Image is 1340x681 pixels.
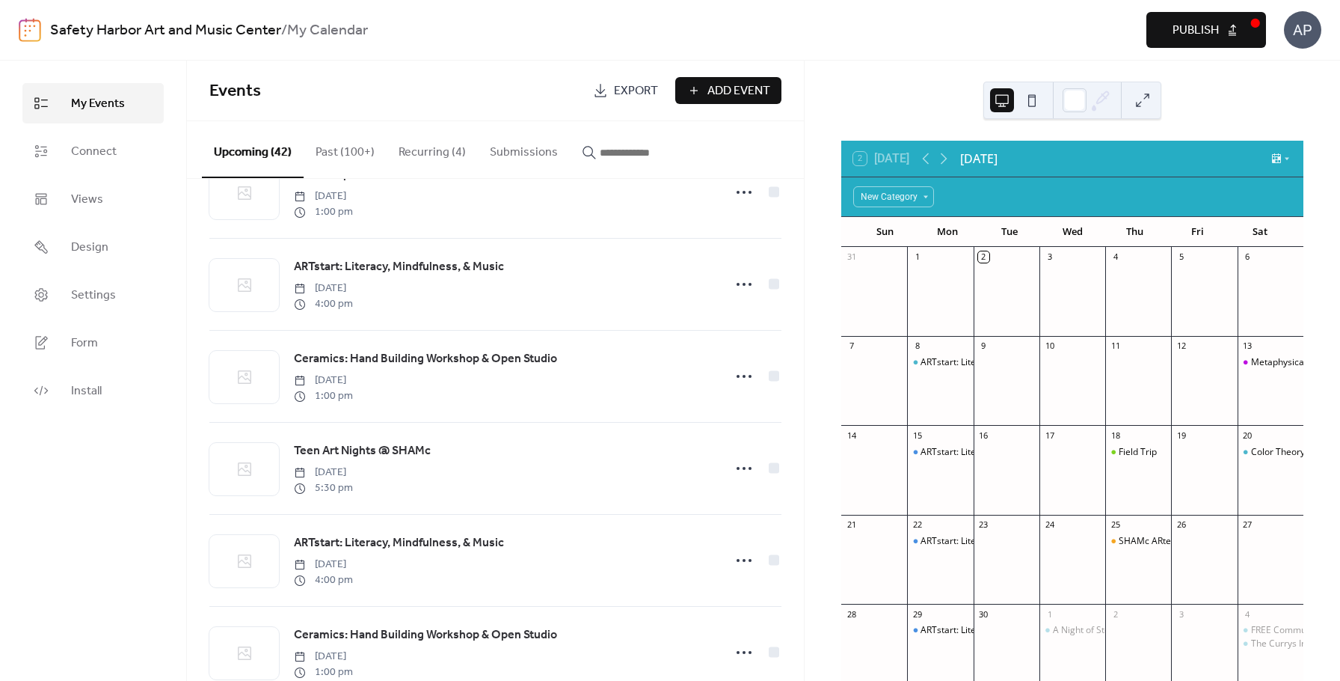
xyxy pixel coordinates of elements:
span: 1:00 pm [294,204,353,220]
button: Add Event [675,77,781,104]
div: AP [1284,11,1321,49]
div: Sun [853,217,916,247]
div: 27 [1242,519,1253,531]
button: Recurring (4) [387,121,478,177]
div: 18 [1110,430,1121,441]
div: Mon [916,217,979,247]
a: Install [22,370,164,411]
div: Sat [1229,217,1291,247]
a: My Events [22,83,164,123]
div: 22 [912,519,923,531]
div: 1 [1044,608,1055,620]
span: Connect [71,143,117,161]
div: 19 [1175,430,1187,441]
a: Connect [22,131,164,171]
div: A Night of Storytelling [1039,624,1105,637]
a: Form [22,323,164,363]
div: 26 [1175,519,1187,531]
div: [DATE] [960,150,998,168]
a: Settings [22,275,164,315]
div: ARTstart: Literacy, Mindfulness, & Music [907,535,973,548]
div: 20 [1242,430,1253,441]
div: Thu [1104,217,1167,247]
span: [DATE] [294,465,353,480]
span: 5:30 pm [294,480,353,496]
button: Past (100+) [304,121,387,177]
span: 4:00 pm [294,296,353,312]
div: 9 [978,340,989,352]
span: Publish [1172,22,1219,40]
div: 2 [1110,608,1121,620]
button: Publish [1146,12,1266,48]
span: My Events [71,95,125,113]
a: Views [22,179,164,219]
div: 14 [846,430,857,441]
div: 15 [912,430,923,441]
span: Ceramics: Hand Building Workshop & Open Studio [294,626,557,644]
div: 3 [1044,251,1055,263]
div: 3 [1175,608,1187,620]
span: Add Event [707,82,770,100]
div: ARTstart: Literacy, Mindfulness, & Music [907,446,973,459]
a: Safety Harbor Art and Music Center [50,16,281,45]
div: 11 [1110,340,1121,352]
span: ARTstart: Literacy, Mindfulness, & Music [294,258,504,276]
b: / [281,16,287,45]
div: 23 [978,519,989,531]
div: The Currys In Concert [1238,638,1303,650]
div: 13 [1242,340,1253,352]
div: ARTstart: Literacy, Mindfulness, & Music [907,624,973,637]
span: Settings [71,287,116,305]
a: Ceramics: Hand Building Workshop & Open Studio [294,349,557,369]
div: ARTstart: Literacy, Mindfulness, & Music [921,535,1087,548]
span: 1:00 pm [294,388,353,404]
div: 31 [846,251,857,263]
div: 25 [1110,519,1121,531]
button: Submissions [478,121,570,177]
b: My Calendar [287,16,368,45]
div: 16 [978,430,989,441]
div: ARTstart: Literacy, Mindfulness, & Music [September] [907,356,973,369]
div: 6 [1242,251,1253,263]
div: Tue [979,217,1042,247]
div: 10 [1044,340,1055,352]
div: 29 [912,608,923,620]
button: Upcoming (42) [202,121,304,178]
div: 1 [912,251,923,263]
div: 17 [1044,430,1055,441]
div: ARTstart: Literacy, Mindfulness, & Music [September] [921,356,1142,369]
span: 1:00 pm [294,665,353,680]
a: Ceramics: Hand Building Workshop & Open Studio [294,626,557,645]
span: [DATE] [294,281,353,296]
span: Views [71,191,103,209]
div: 12 [1175,340,1187,352]
div: ARTstart: Literacy, Mindfulness, & Music [921,446,1087,459]
div: 21 [846,519,857,531]
span: [DATE] [294,189,353,204]
div: Field Trip [1119,446,1157,459]
span: Export [614,82,658,100]
div: A Night of Storytelling [1053,624,1143,637]
div: 8 [912,340,923,352]
div: Wed [1041,217,1104,247]
span: Teen Art Nights @ SHAMc [294,442,431,460]
span: [DATE] [294,649,353,665]
div: FREE Community Art Project: Paint Burlap Bags [1238,624,1303,637]
div: SHAMc ARtery Opening [1105,535,1171,548]
span: Events [209,75,261,108]
a: ARTstart: Literacy, Mindfulness, & Music [294,534,504,553]
a: ARTstart: Literacy, Mindfulness, & Music [294,257,504,277]
div: 4 [1110,251,1121,263]
div: SHAMc ARtery Opening [1119,535,1217,548]
span: ARTstart: Literacy, Mindfulness, & Music [294,534,504,552]
div: 7 [846,340,857,352]
span: Ceramics: Hand Building Workshop & Open Studio [294,350,557,368]
span: [DATE] [294,373,353,388]
div: ARTstart: Literacy, Mindfulness, & Music [921,624,1087,637]
div: Fri [1167,217,1229,247]
div: 5 [1175,251,1187,263]
div: 2 [978,251,989,263]
span: 4:00 pm [294,572,353,588]
div: 4 [1242,608,1253,620]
